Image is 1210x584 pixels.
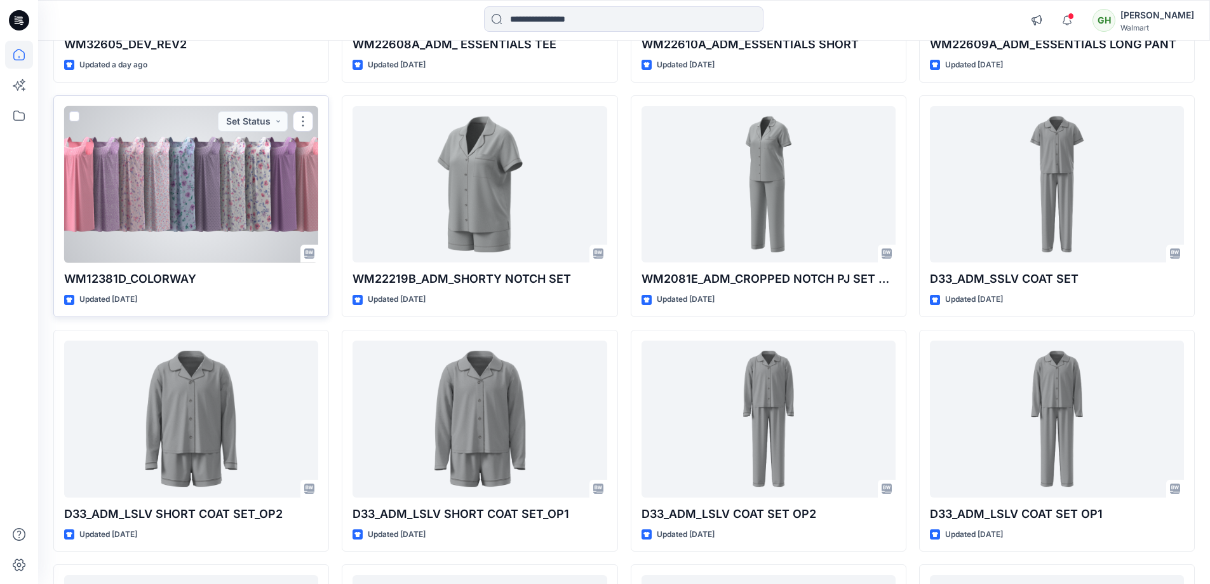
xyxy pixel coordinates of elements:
p: Updated a day ago [79,58,147,72]
div: Walmart [1120,23,1194,32]
p: WM2081E_ADM_CROPPED NOTCH PJ SET WITH STRAIGHT HEM TOP [642,270,896,288]
p: Updated [DATE] [79,293,137,306]
p: D33_ADM_LSLV COAT SET OP1 [930,505,1184,523]
p: WM12381D_COLORWAY [64,270,318,288]
p: Updated [DATE] [657,293,715,306]
p: D33_ADM_LSLV COAT SET OP2 [642,505,896,523]
p: D33_ADM_LSLV SHORT COAT SET_OP2 [64,505,318,523]
a: D33_ADM_LSLV COAT SET OP2 [642,341,896,498]
a: D33_ADM_SSLV COAT SET [930,106,1184,263]
p: Updated [DATE] [368,528,426,541]
p: WM22219B_ADM_SHORTY NOTCH SET [353,270,607,288]
p: WM22610A_ADM_ESSENTIALS SHORT [642,36,896,53]
a: WM22219B_ADM_SHORTY NOTCH SET [353,106,607,263]
div: [PERSON_NAME] [1120,8,1194,23]
p: Updated [DATE] [657,58,715,72]
a: WM12381D_COLORWAY [64,106,318,263]
p: WM22608A_ADM_ ESSENTIALS TEE [353,36,607,53]
p: Updated [DATE] [945,293,1003,306]
p: D33_ADM_LSLV SHORT COAT SET_OP1 [353,505,607,523]
p: Updated [DATE] [368,293,426,306]
p: WM22609A_ADM_ESSENTIALS LONG PANT [930,36,1184,53]
a: D33_ADM_LSLV SHORT COAT SET_OP1 [353,341,607,498]
a: D33_ADM_LSLV COAT SET OP1 [930,341,1184,498]
div: GH [1092,9,1115,32]
p: Updated [DATE] [79,528,137,541]
a: WM2081E_ADM_CROPPED NOTCH PJ SET WITH STRAIGHT HEM TOP [642,106,896,263]
p: D33_ADM_SSLV COAT SET [930,270,1184,288]
p: Updated [DATE] [657,528,715,541]
p: Updated [DATE] [945,528,1003,541]
p: Updated [DATE] [368,58,426,72]
p: Updated [DATE] [945,58,1003,72]
a: D33_ADM_LSLV SHORT COAT SET_OP2 [64,341,318,498]
p: WM32605_DEV_REV2 [64,36,318,53]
